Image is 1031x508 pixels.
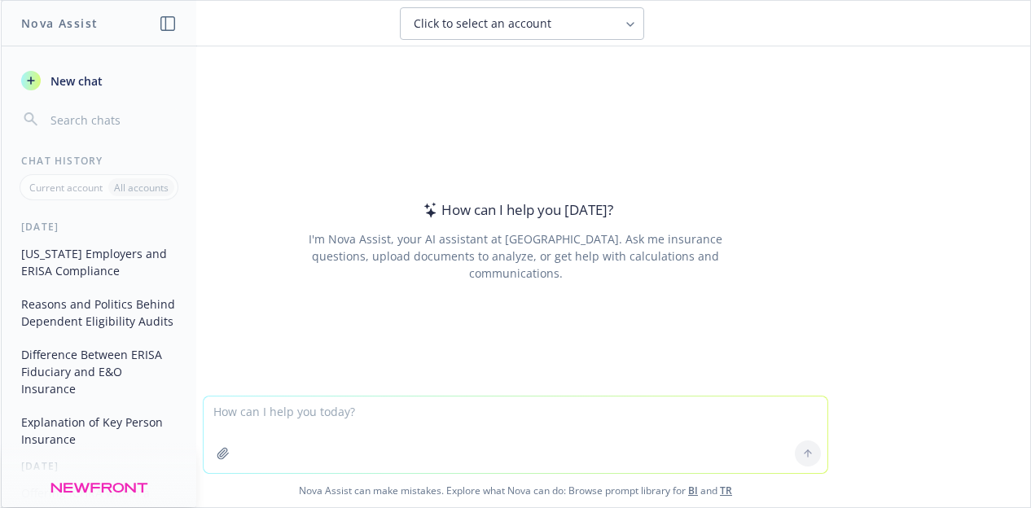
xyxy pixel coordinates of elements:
[419,199,613,221] div: How can I help you [DATE]?
[15,291,183,335] button: Reasons and Politics Behind Dependent Eligibility Audits
[29,181,103,195] p: Current account
[2,220,196,234] div: [DATE]
[286,230,744,282] div: I'm Nova Assist, your AI assistant at [GEOGRAPHIC_DATA]. Ask me insurance questions, upload docum...
[15,240,183,284] button: [US_STATE] Employers and ERISA Compliance
[688,484,698,497] a: BI
[414,15,551,32] span: Click to select an account
[2,154,196,168] div: Chat History
[47,72,103,90] span: New chat
[720,484,732,497] a: TR
[7,474,1024,507] span: Nova Assist can make mistakes. Explore what Nova can do: Browse prompt library for and
[15,341,183,402] button: Difference Between ERISA Fiduciary and E&O Insurance
[15,409,183,453] button: Explanation of Key Person Insurance
[15,66,183,95] button: New chat
[21,15,98,32] h1: Nova Assist
[400,7,644,40] button: Click to select an account
[114,181,169,195] p: All accounts
[47,108,177,131] input: Search chats
[2,459,196,473] div: [DATE]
